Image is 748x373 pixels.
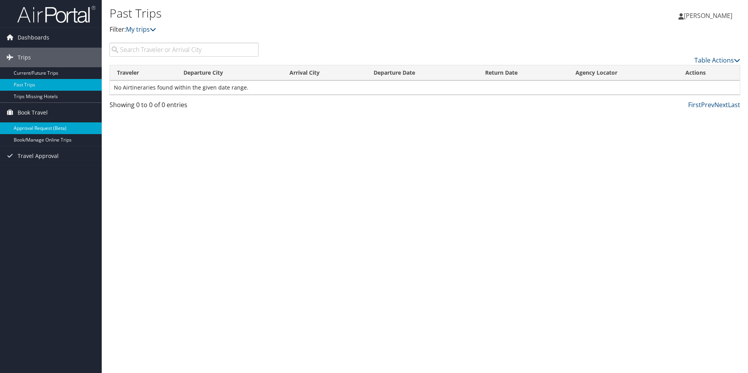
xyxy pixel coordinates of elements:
span: [PERSON_NAME] [684,11,732,20]
input: Search Traveler or Arrival City [110,43,259,57]
a: Table Actions [694,56,740,65]
p: Filter: [110,25,530,35]
div: Showing 0 to 0 of 0 entries [110,100,259,113]
span: Trips [18,48,31,67]
span: Dashboards [18,28,49,47]
th: Actions [678,65,740,81]
td: No Airtineraries found within the given date range. [110,81,740,95]
img: airportal-logo.png [17,5,95,23]
th: Departure Date: activate to sort column ascending [367,65,478,81]
th: Traveler: activate to sort column ascending [110,65,176,81]
a: [PERSON_NAME] [678,4,740,27]
span: Travel Approval [18,146,59,166]
span: Book Travel [18,103,48,122]
a: Next [714,100,728,109]
h1: Past Trips [110,5,530,22]
a: Prev [701,100,714,109]
th: Arrival City: activate to sort column ascending [282,65,367,81]
th: Return Date: activate to sort column ascending [478,65,568,81]
a: Last [728,100,740,109]
th: Agency Locator: activate to sort column ascending [568,65,678,81]
a: First [688,100,701,109]
a: My trips [126,25,156,34]
th: Departure City: activate to sort column ascending [176,65,282,81]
